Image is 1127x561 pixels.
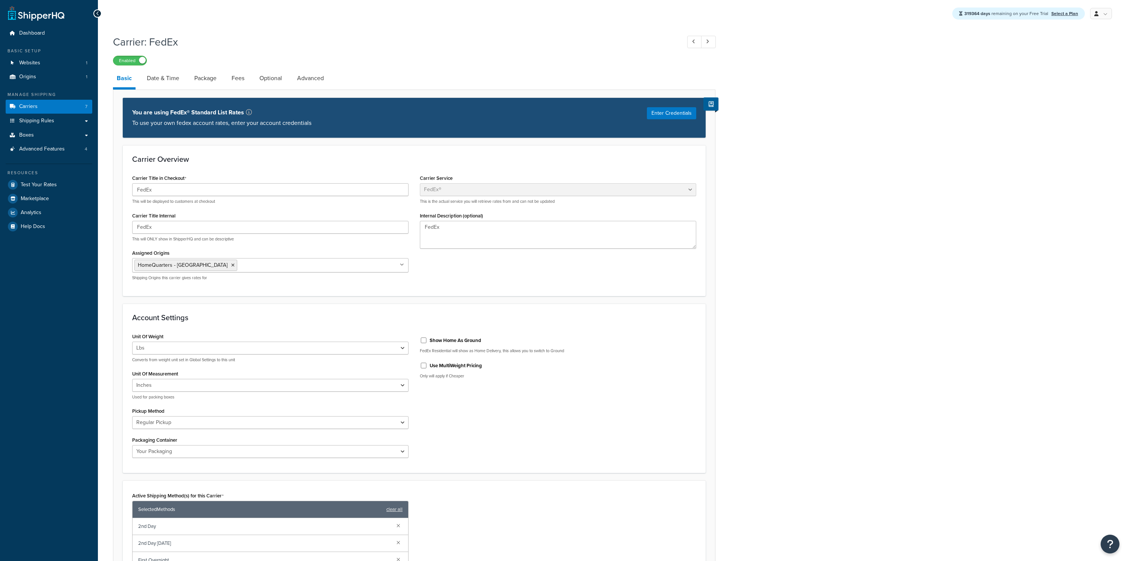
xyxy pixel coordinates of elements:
p: This will ONLY show in ShipperHQ and can be descriptive [132,236,409,242]
span: Boxes [19,132,34,138]
label: Use MultiWeight Pricing [430,362,482,369]
a: Websites1 [6,56,92,70]
a: Previous Record [687,36,702,48]
textarea: FedEx [420,221,696,249]
li: Websites [6,56,92,70]
label: Carrier Title in Checkout [132,175,186,181]
li: Carriers [6,100,92,114]
span: Origins [19,74,36,80]
a: Boxes [6,128,92,142]
li: Origins [6,70,92,84]
div: Resources [6,170,92,176]
button: Show Help Docs [703,97,718,111]
span: 1 [86,74,87,80]
a: Advanced Features4 [6,142,92,156]
a: Select a Plan [1051,10,1078,17]
span: Help Docs [21,223,45,230]
span: Analytics [21,210,41,216]
label: Show Home As Ground [430,337,481,344]
div: Manage Shipping [6,91,92,98]
label: Carrier Title Internal [132,213,175,219]
label: Active Shipping Method(s) for this Carrier [132,493,224,499]
span: Marketplace [21,196,49,202]
h3: Carrier Overview [132,155,696,163]
label: Unit Of Weight [132,334,163,339]
p: This will be displayed to customers at checkout [132,199,409,204]
p: To use your own fedex account rates, enter your account credentials [132,118,311,128]
h1: Carrier: FedEx [113,35,673,49]
label: Internal Description (optional) [420,213,483,219]
label: Pickup Method [132,408,165,414]
a: Test Your Rates [6,178,92,192]
a: Date & Time [143,69,183,87]
h3: Account Settings [132,313,696,322]
button: Open Resource Center [1101,535,1119,553]
a: Basic [113,69,136,90]
li: Advanced Features [6,142,92,156]
span: Test Your Rates [21,182,57,188]
button: Enter Credentials [647,107,696,119]
a: Origins1 [6,70,92,84]
a: Fees [228,69,248,87]
p: FedEx Residential will show as Home Delivery, this allows you to switch to Ground [420,348,696,354]
a: Optional [256,69,286,87]
p: Converts from weight unit set in Global Settings to this unit [132,357,409,363]
span: HomeQuarters - [GEOGRAPHIC_DATA] [138,261,227,269]
a: Advanced [293,69,328,87]
span: Advanced Features [19,146,65,152]
a: Carriers7 [6,100,92,114]
label: Assigned Origins [132,250,169,256]
a: Package [191,69,220,87]
p: Only will apply if Cheaper [420,373,696,379]
a: Help Docs [6,220,92,233]
p: You are using FedEx® Standard List Rates [132,107,311,118]
a: Dashboard [6,26,92,40]
div: Basic Setup [6,48,92,54]
span: Websites [19,60,40,66]
span: 2nd Day [138,521,390,532]
span: 7 [85,103,87,110]
span: 1 [86,60,87,66]
strong: 319364 days [964,10,990,17]
label: Enabled [113,56,146,65]
label: Unit Of Measurement [132,371,178,377]
span: Shipping Rules [19,118,54,124]
a: Next Record [701,36,716,48]
label: Carrier Service [420,175,453,181]
span: Selected Methods [138,504,383,515]
p: This is the actual service you will retrieve rates from and can not be updated [420,199,696,204]
p: Used for packing boxes [132,394,409,400]
span: 4 [85,146,87,152]
p: Shipping Origins this carrier gives rates for [132,275,409,281]
span: Dashboard [19,30,45,36]
span: Carriers [19,103,38,110]
a: clear all [386,504,403,515]
a: Marketplace [6,192,92,205]
a: Shipping Rules [6,114,92,128]
label: Packaging Container [132,437,177,443]
a: Analytics [6,206,92,219]
span: remaining on your Free Trial [964,10,1049,17]
span: 2nd Day [DATE] [138,538,390,549]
